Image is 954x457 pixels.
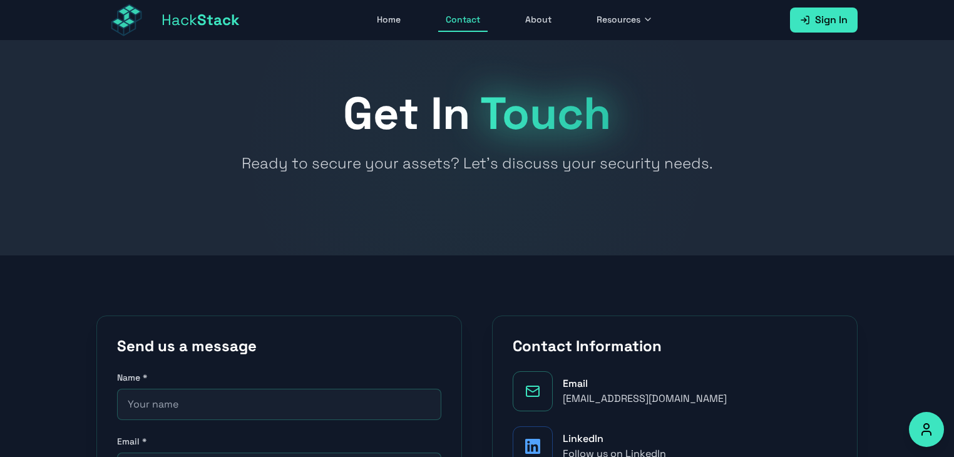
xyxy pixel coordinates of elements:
[162,10,240,30] span: Hack
[563,431,666,446] div: LinkedIn
[589,8,660,32] button: Resources
[563,376,727,391] div: Email
[96,91,858,136] h1: Get In
[597,13,640,26] span: Resources
[369,8,408,32] a: Home
[815,13,848,28] span: Sign In
[117,371,441,384] label: Name *
[117,435,441,448] label: Email *
[117,389,441,420] input: Your name
[518,8,559,32] a: About
[197,151,757,175] p: Ready to secure your assets? Let's discuss your security needs.
[117,336,441,356] h2: Send us a message
[197,10,240,29] span: Stack
[513,336,837,356] h2: Contact Information
[790,8,858,33] a: Sign In
[909,412,944,447] button: Accessibility Options
[563,391,727,406] div: [EMAIL_ADDRESS][DOMAIN_NAME]
[480,85,611,142] span: Touch
[438,8,488,32] a: Contact
[513,371,837,411] a: Email[EMAIL_ADDRESS][DOMAIN_NAME]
